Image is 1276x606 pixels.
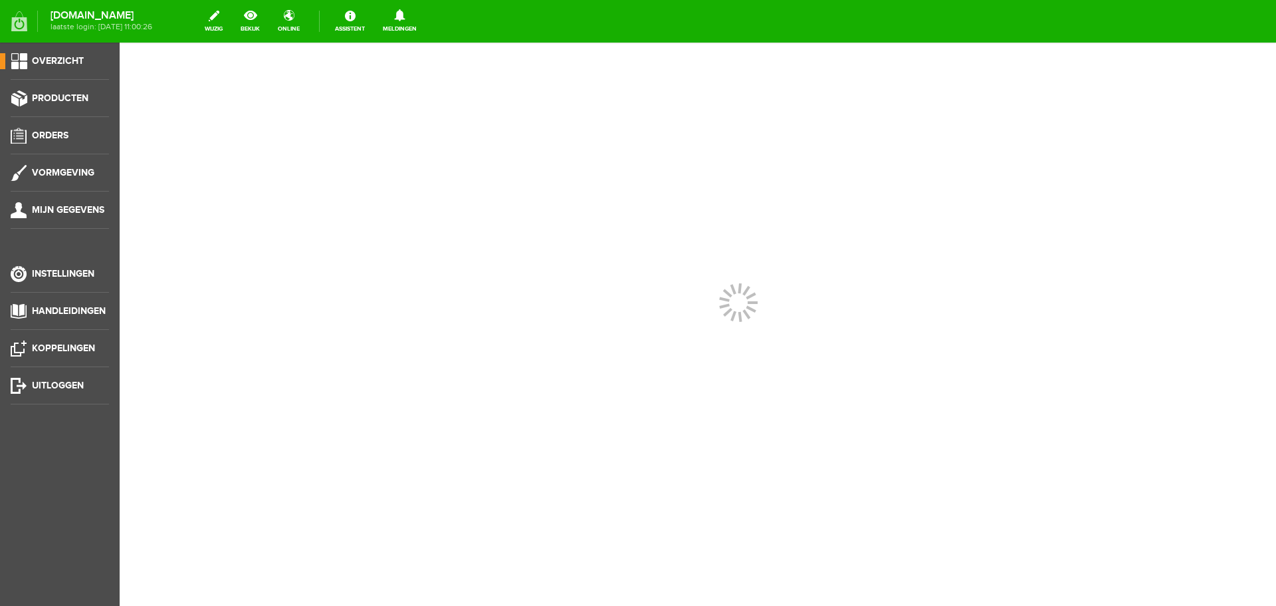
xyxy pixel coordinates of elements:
span: Orders [32,130,68,141]
span: Mijn gegevens [32,204,104,216]
a: Assistent [327,7,373,36]
a: wijzig [197,7,231,36]
strong: [DOMAIN_NAME] [51,12,152,19]
span: Vormgeving [32,167,94,178]
span: Uitloggen [32,380,84,391]
span: Handleidingen [32,305,106,317]
span: Producten [32,92,88,104]
span: laatste login: [DATE] 11:00:26 [51,23,152,31]
a: bekijk [233,7,268,36]
span: Koppelingen [32,343,95,354]
a: online [270,7,308,36]
span: Instellingen [32,268,94,279]
a: Meldingen [375,7,425,36]
span: Overzicht [32,55,84,67]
